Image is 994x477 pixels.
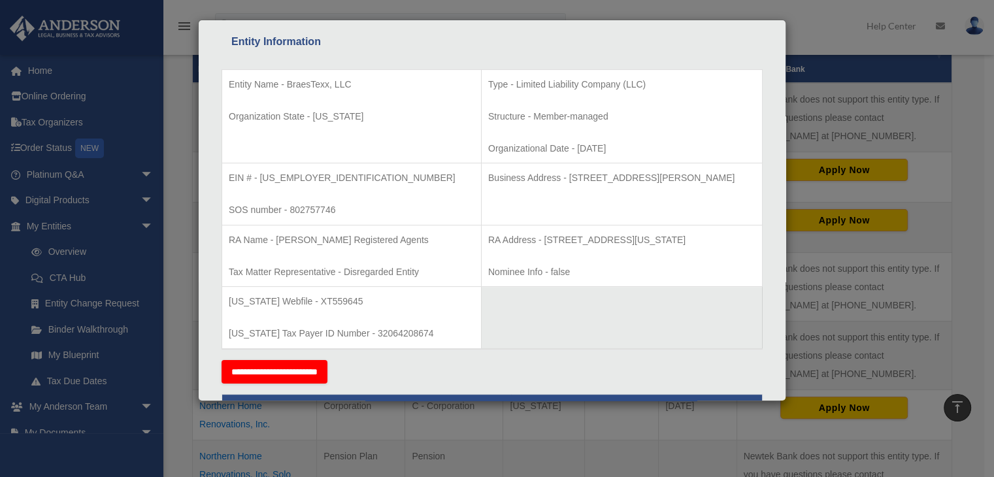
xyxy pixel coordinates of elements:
[488,232,755,248] p: RA Address - [STREET_ADDRESS][US_STATE]
[488,264,755,280] p: Nominee Info - false
[488,108,755,125] p: Structure - Member-managed
[229,170,474,186] p: EIN # - [US_EMPLOYER_IDENTIFICATION_NUMBER]
[229,325,474,342] p: [US_STATE] Tax Payer ID Number - 32064208674
[222,394,763,426] th: Tax Information
[488,76,755,93] p: Type - Limited Liability Company (LLC)
[229,202,474,218] p: SOS number - 802757746
[488,140,755,157] p: Organizational Date - [DATE]
[229,293,474,310] p: [US_STATE] Webfile - XT559645
[229,264,474,280] p: Tax Matter Representative - Disregarded Entity
[229,108,474,125] p: Organization State - [US_STATE]
[488,170,755,186] p: Business Address - [STREET_ADDRESS][PERSON_NAME]
[231,33,753,51] div: Entity Information
[229,232,474,248] p: RA Name - [PERSON_NAME] Registered Agents
[229,76,474,93] p: Entity Name - BraesTexx, LLC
